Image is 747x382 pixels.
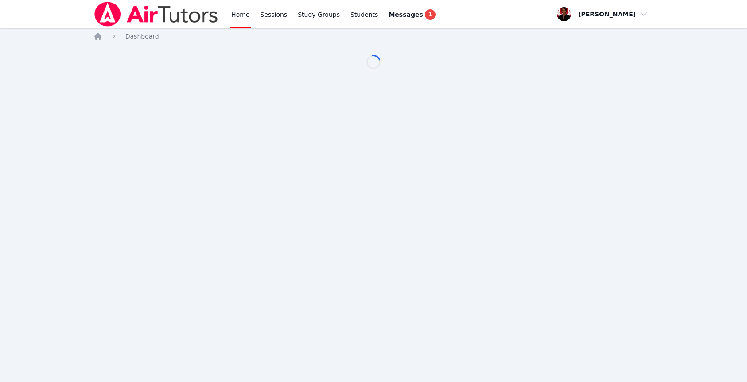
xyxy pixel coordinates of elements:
[93,32,654,41] nav: Breadcrumb
[125,33,159,40] span: Dashboard
[425,9,436,20] span: 1
[93,2,219,27] img: Air Tutors
[125,32,159,41] a: Dashboard
[389,10,423,19] span: Messages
